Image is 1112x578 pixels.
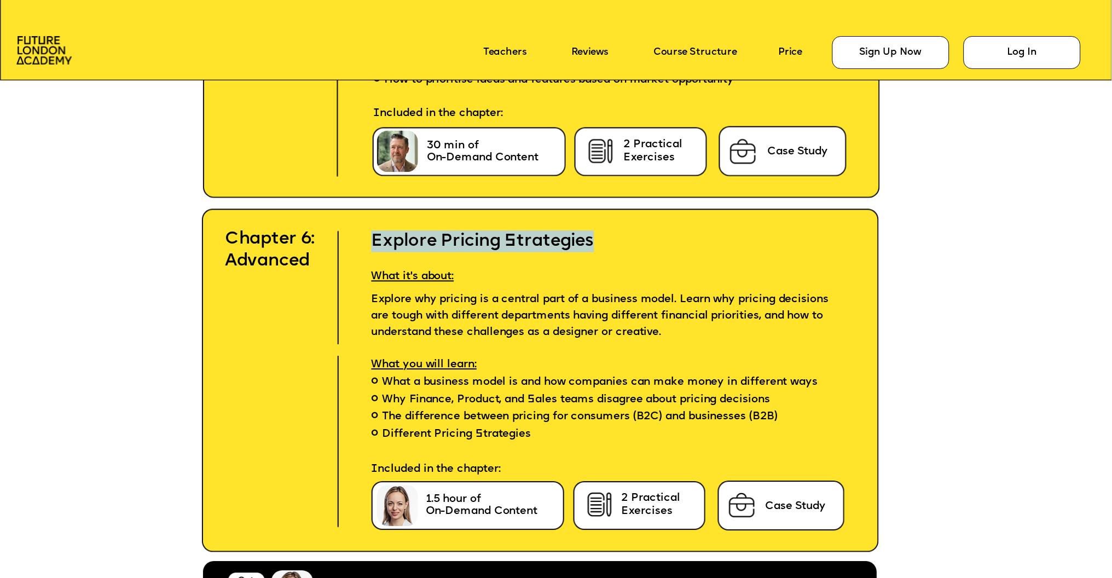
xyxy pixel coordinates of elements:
[654,47,738,58] a: Course Structure
[385,72,734,90] span: How to prioritise ideas and features based on market opportunity
[624,140,682,163] span: 2 Practical Exercises
[766,502,826,512] span: Case Study
[372,360,477,370] span: What you will learn:
[352,106,863,135] p: Included in the chapter:
[372,272,454,282] span: What it's about:
[427,141,538,163] span: 30 min of On-Demand Content
[571,47,609,58] a: Reviews
[225,231,320,270] span: Chapter 6: Advanced
[726,490,758,522] img: image-75ee59ac-5515-4aba-aadc-0d7dfe35305c.png
[16,36,72,65] img: image-aac980e9-41de-4c2d-a048-f29dd30a0068.png
[383,426,531,444] span: Different Pricing Strategies
[426,495,537,517] span: 1.5 hour of On-Demand Content
[584,136,617,168] img: image-cb722855-f231-420d-ba86-ef8a9b8709e7.png
[727,136,760,167] img: image-75ee59ac-5515-4aba-aadc-0d7dfe35305c.png
[779,47,803,58] a: Price
[372,295,832,337] span: Explore why pricing is a central part of a business model. Learn why pricing decisions are tough ...
[383,409,778,426] span: The difference between pricing for consumers (B2C) and businesses (B2B)
[483,47,526,58] a: Teachers
[383,392,771,409] span: Why Finance, Product, and Sales teams disagree about pricing decisions
[622,494,680,517] span: 2 Practical Exercises
[768,147,829,157] span: Case Study
[583,490,616,522] img: image-cb722855-f231-420d-ba86-ef8a9b8709e7.png
[350,209,835,252] h2: Explore Pricing Strategies
[350,461,835,479] p: Included in the chapter:
[383,374,818,392] span: What a business model is and how companies can make money in different ways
